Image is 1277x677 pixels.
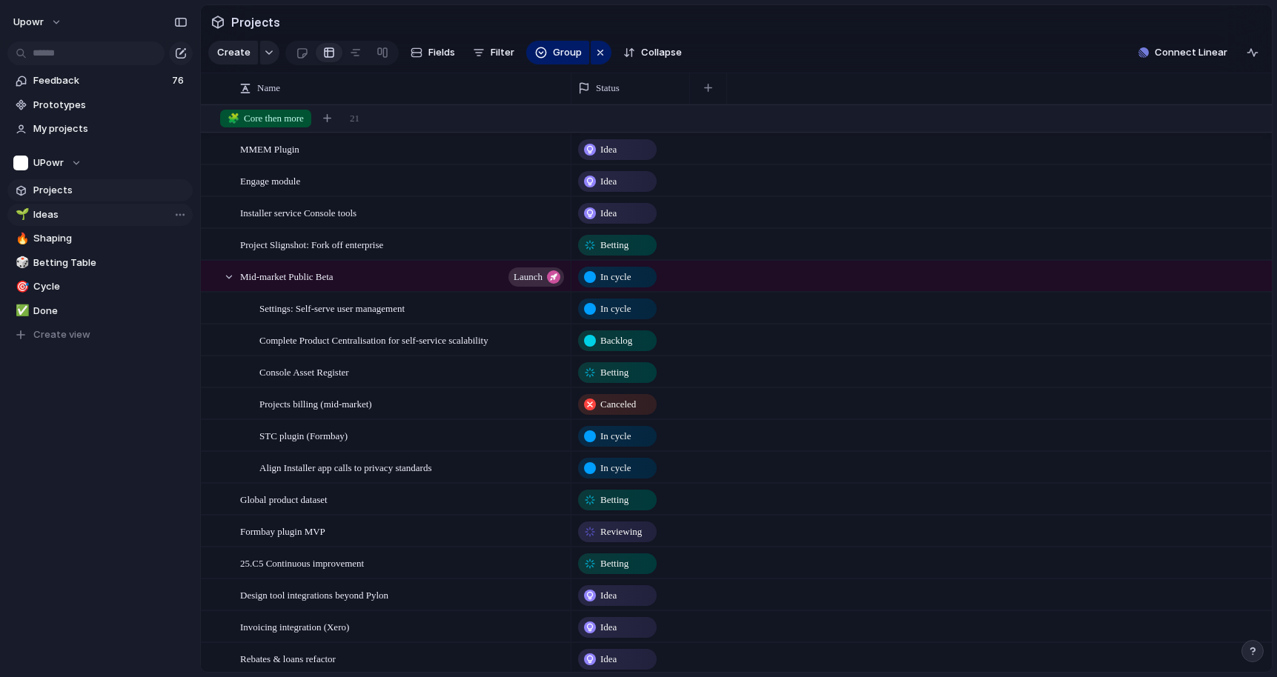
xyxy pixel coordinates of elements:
a: Projects [7,179,193,201]
span: 21 [350,111,359,126]
a: ✅Done [7,300,193,322]
span: Create [217,45,251,60]
span: upowr [13,15,44,30]
span: Done [33,304,188,319]
span: launch [514,267,543,287]
span: In cycle [600,429,631,444]
span: Feedback [33,73,167,88]
span: Engage module [240,172,300,189]
span: Betting [600,238,628,253]
span: Ideas [33,207,188,222]
span: Create view [33,327,90,342]
span: Connect Linear [1155,45,1227,60]
span: 76 [172,73,187,88]
span: STC plugin (Formbay) [259,427,348,444]
span: Reviewing [600,524,642,539]
div: 🎲 [16,254,26,271]
span: Settings: Self-serve user management [259,299,405,316]
button: 🌱 [13,207,28,222]
span: Group [553,45,582,60]
button: 🎯 [13,279,28,294]
a: Feedback76 [7,70,193,92]
button: Connect Linear [1132,41,1233,64]
span: Name [257,81,280,96]
button: UPowr [7,152,193,174]
span: Projects [33,183,188,198]
span: UPowr [33,156,64,170]
span: Prototypes [33,98,188,113]
span: Idea [600,652,617,667]
span: Idea [600,588,617,603]
span: Fields [428,45,455,60]
span: 🧩 [228,113,239,124]
a: 🌱Ideas [7,204,193,226]
span: Betting [600,556,628,571]
span: In cycle [600,461,631,476]
a: My projects [7,118,193,140]
button: 🔥 [13,231,28,246]
span: Project Slignshot: Fork off enterprise [240,236,383,253]
a: 🎯Cycle [7,276,193,298]
span: Idea [600,142,617,157]
span: Console Asset Register [259,363,349,380]
button: ✅ [13,304,28,319]
span: My projects [33,121,188,136]
span: Betting Table [33,256,188,270]
div: 🔥 [16,230,26,247]
span: Design tool integrations beyond Pylon [240,586,388,603]
span: Idea [600,206,617,221]
span: Backlog [600,333,632,348]
span: Align Installer app calls to privacy standards [259,458,432,476]
a: 🎲Betting Table [7,252,193,274]
span: Status [596,81,620,96]
button: launch [508,267,564,287]
button: Fields [405,41,461,64]
div: ✅ [16,302,26,319]
div: 🌱 [16,206,26,223]
span: Canceled [600,397,636,412]
span: Filter [491,45,514,60]
span: In cycle [600,301,631,316]
div: 🎯 [16,279,26,296]
span: Collapse [641,45,682,60]
button: upowr [7,10,70,34]
span: Installer service Console tools [240,204,356,221]
span: Mid-market Public Beta [240,267,334,284]
span: Shaping [33,231,188,246]
span: Projects [228,9,283,36]
span: 25.C5 Continuous improvement [240,554,364,571]
span: Cycle [33,279,188,294]
span: Invoicing integration (Xero) [240,618,349,635]
button: Create view [7,324,193,346]
span: Idea [600,174,617,189]
span: Projects billing (mid-market) [259,395,372,412]
button: Create [208,41,258,64]
a: Prototypes [7,94,193,116]
button: Collapse [617,41,688,64]
a: 🔥Shaping [7,227,193,250]
span: Rebates & loans refactor [240,650,336,667]
button: Group [526,41,589,64]
span: Idea [600,620,617,635]
button: Filter [467,41,520,64]
button: 🎲 [13,256,28,270]
span: Global product dataset [240,490,328,507]
span: Complete Product Centralisation for self-service scalability [259,331,488,348]
span: In cycle [600,270,631,284]
span: Core then more [228,111,304,126]
span: Formbay plugin MVP [240,522,325,539]
span: Betting [600,365,628,380]
span: MMEM Plugin [240,140,299,157]
span: Betting [600,493,628,507]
